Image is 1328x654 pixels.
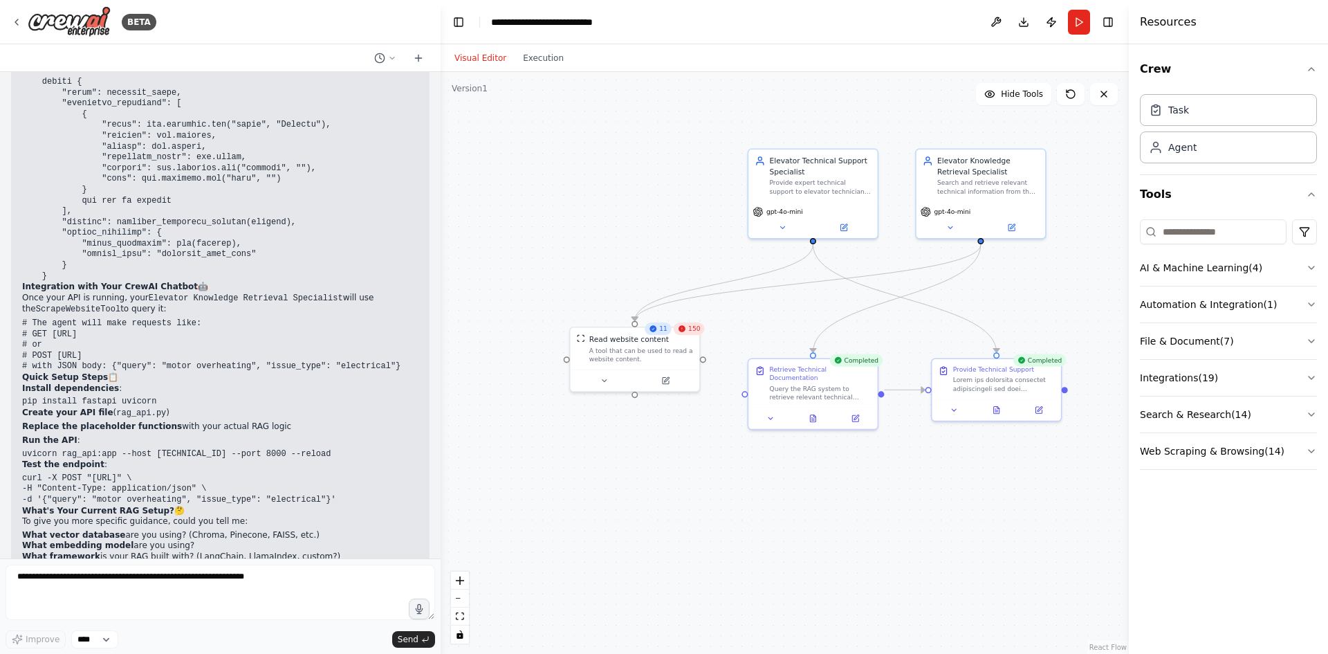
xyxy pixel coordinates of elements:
[22,506,174,516] strong: What's Your Current RAG Setup?
[22,435,418,446] p: :
[1013,354,1067,366] div: Completed
[392,631,435,648] button: Send
[451,608,469,626] button: fit view
[884,385,925,395] g: Edge from f8dbe8df-be6e-4779-8d3f-85ac86a6da1a to 87fafb57-2267-41dd-a7af-9b67f8a09789
[22,516,418,527] p: To give you more specific guidance, could you tell me:
[770,179,871,195] div: Provide expert technical support to elevator technicians by analyzing their problems, retrieving ...
[22,541,418,552] li: are you using?
[589,347,693,363] div: A tool that can be used to read a website content.
[36,305,120,314] code: ScrapeWebsiteTool
[1140,175,1317,214] button: Tools
[629,244,818,321] g: Edge from d987b033-995b-411a-9650-ed0e896129e0 to c782a038-5fc4-4f05-8566-064b6ddeec17
[1140,50,1317,89] button: Crew
[1089,644,1127,651] a: React Flow attribution
[22,408,418,419] p: ( )
[1140,250,1317,286] button: AI & Machine Learning(4)
[446,50,515,66] button: Visual Editor
[22,449,331,459] code: uvicorn rag_api:app --host [TECHNICAL_ID] --port 8000 --reload
[931,358,1062,422] div: CompletedProvide Technical SupportLorem ips dolorsita consectet adipiscingeli sed doei temporinc,...
[28,6,111,37] img: Logo
[6,630,66,648] button: Improve
[22,397,156,406] code: pip install fastapi uvicorn
[515,50,572,66] button: Execution
[1168,103,1189,117] div: Task
[1098,12,1118,32] button: Hide right sidebar
[22,473,336,505] code: curl -X POST "[URL]" \ -H "Content-Type: application/json" \ -d '{"query": "motor overheating", "...
[451,590,469,608] button: zoom out
[953,376,1055,392] div: Lorem ips dolorsita consectet adipiscingeli sed doei temporinc, utlabor etd magnaali enimadmini'v...
[937,179,1039,195] div: Search and retrieve relevant technical information from the elevator documentation database using...
[981,221,1041,234] button: Open in side panel
[22,421,418,433] p: with your actual RAG logic
[26,634,59,645] span: Improve
[22,530,125,540] strong: What vector database
[149,293,343,303] code: Elevator Knowledge Retrieval Specialist
[22,506,418,517] h2: 🤔
[22,552,418,563] li: is your RAG built with? (LangChain, LlamaIndex, custom?)
[491,15,625,29] nav: breadcrumb
[688,325,700,333] span: 150
[838,412,874,425] button: Open in side panel
[766,208,803,216] span: gpt-4o-mini
[451,626,469,644] button: toggle interactivity
[814,221,874,234] button: Open in side panel
[937,156,1039,176] div: Elevator Knowledge Retrieval Specialist
[770,156,871,176] div: Elevator Technical Support Specialist
[1168,140,1197,154] div: Agent
[1021,403,1057,416] button: Open in side panel
[22,552,100,561] strong: What framework
[934,208,970,216] span: gpt-4o-mini
[451,572,469,590] button: zoom in
[407,50,430,66] button: Start a new chat
[1140,323,1317,359] button: File & Document(7)
[589,334,669,345] div: Read website content
[449,12,468,32] button: Hide left sidebar
[636,374,695,387] button: Open in side panel
[808,244,1002,352] g: Edge from d987b033-995b-411a-9650-ed0e896129e0 to 87fafb57-2267-41dd-a7af-9b67f8a09789
[22,383,119,393] strong: Install dependencies
[369,50,402,66] button: Switch to previous chat
[1140,433,1317,469] button: Web Scraping & Browsing(14)
[22,530,418,541] li: are you using? (Chroma, Pinecone, FAISS, etc.)
[770,365,871,382] div: Retrieve Technical Documentation
[975,403,1019,416] button: View output
[808,244,986,352] g: Edge from 1a82bbc4-f391-4c5f-8578-7cdad28e6fc1 to f8dbe8df-be6e-4779-8d3f-85ac86a6da1a
[22,383,418,394] p: :
[915,148,1046,239] div: Elevator Knowledge Retrieval SpecialistSearch and retrieve relevant technical information from th...
[122,14,156,30] div: BETA
[22,460,104,469] strong: Test the endpoint
[829,354,883,366] div: Completed
[577,334,585,343] img: ScrapeWebsiteTool
[22,435,77,445] strong: Run the API
[791,412,835,425] button: View output
[1140,360,1317,396] button: Integrations(19)
[22,282,418,293] h2: 🤖
[953,365,1034,374] div: Provide Technical Support
[116,408,166,418] code: rag_api.py
[22,408,113,417] strong: Create your API file
[1140,89,1317,174] div: Crew
[569,327,700,392] div: 11150ScrapeWebsiteToolRead website contentA tool that can be used to read a website content.
[748,358,878,430] div: CompletedRetrieve Technical DocumentationQuery the RAG system to retrieve relevant technical docu...
[770,384,871,401] div: Query the RAG system to retrieve relevant technical documentation for the technician's query: "{t...
[1140,287,1317,323] button: Automation & Integration(1)
[22,541,133,550] strong: What embedding model
[22,372,108,382] strong: Quick Setup Steps
[22,318,400,371] code: # The agent will make requests like: # GET [URL] # or # POST [URL] # with JSON body: {"query": "m...
[22,293,418,316] p: Once your API is running, your will use the to query it:
[1140,214,1317,481] div: Tools
[748,148,878,239] div: Elevator Technical Support SpecialistProvide expert technical support to elevator technicians by ...
[22,372,418,383] h2: 📋
[629,244,986,321] g: Edge from 1a82bbc4-f391-4c5f-8578-7cdad28e6fc1 to c782a038-5fc4-4f05-8566-064b6ddeec17
[22,421,182,431] strong: Replace the placeholder functions
[451,572,469,644] div: React Flow controls
[22,282,198,291] strong: Integration with Your CrewAI Chatbot
[976,83,1051,105] button: Hide Tools
[22,460,418,471] p: :
[452,83,488,94] div: Version 1
[1001,89,1043,100] span: Hide Tools
[659,325,667,333] span: 11
[409,599,430,619] button: Click to speak your automation idea
[1140,397,1317,433] button: Search & Research(14)
[398,634,418,645] span: Send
